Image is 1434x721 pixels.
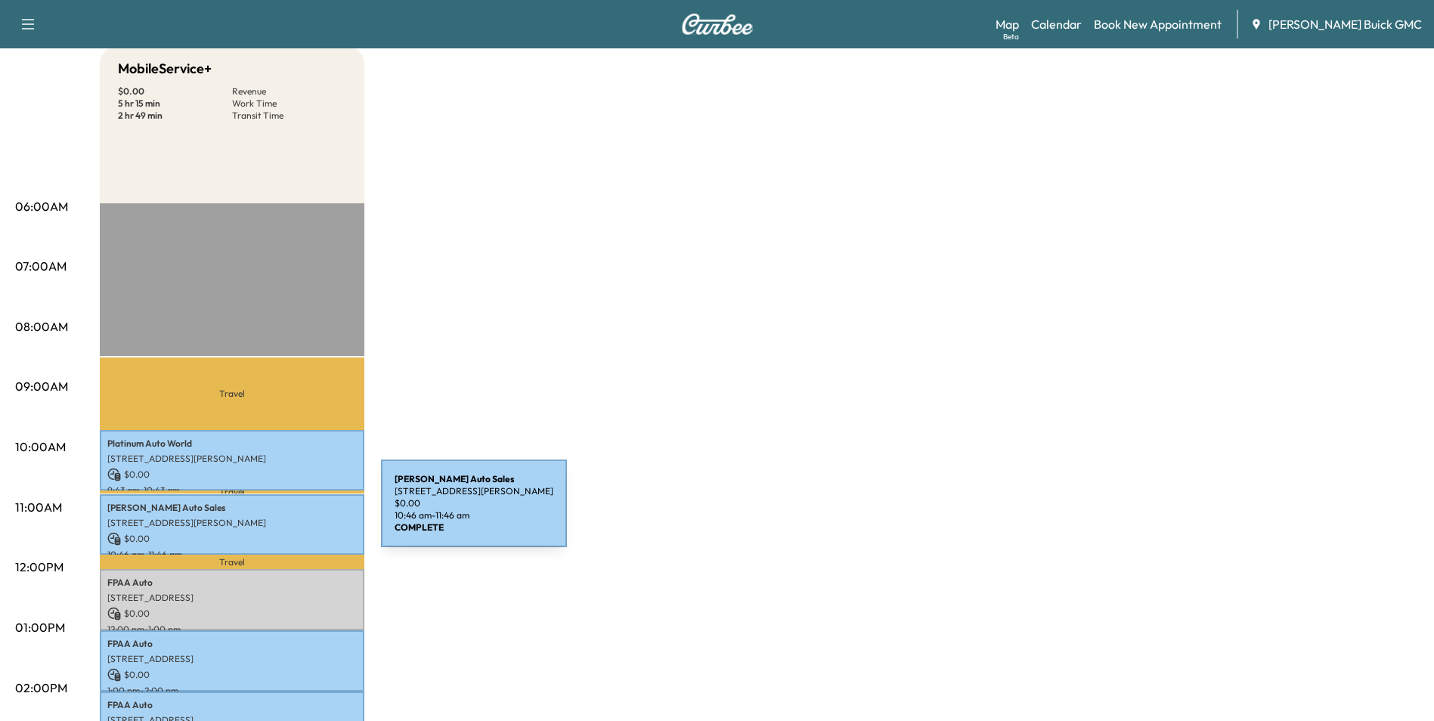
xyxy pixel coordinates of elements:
[232,85,346,97] p: Revenue
[107,624,357,636] p: 12:00 pm - 1:00 pm
[996,15,1019,33] a: MapBeta
[15,438,66,456] p: 10:00AM
[1003,31,1019,42] div: Beta
[118,85,232,97] p: $ 0.00
[118,58,212,79] h5: MobileService+
[681,14,754,35] img: Curbee Logo
[118,110,232,122] p: 2 hr 49 min
[107,517,357,529] p: [STREET_ADDRESS][PERSON_NAME]
[107,699,357,711] p: FPAA Auto
[1268,15,1422,33] span: [PERSON_NAME] Buick GMC
[107,532,357,546] p: $ 0.00
[107,653,357,665] p: [STREET_ADDRESS]
[15,317,68,336] p: 08:00AM
[107,549,357,561] p: 10:46 am - 11:46 am
[100,357,364,430] p: Travel
[107,685,357,697] p: 1:00 pm - 2:00 pm
[15,257,67,275] p: 07:00AM
[107,668,357,682] p: $ 0.00
[107,577,357,589] p: FPAA Auto
[232,110,346,122] p: Transit Time
[107,468,357,481] p: $ 0.00
[15,558,63,576] p: 12:00PM
[107,592,357,604] p: [STREET_ADDRESS]
[100,555,364,569] p: Travel
[15,679,67,697] p: 02:00PM
[107,484,357,497] p: 9:43 am - 10:43 am
[107,607,357,620] p: $ 0.00
[1094,15,1222,33] a: Book New Appointment
[15,377,68,395] p: 09:00AM
[15,618,65,636] p: 01:00PM
[107,502,357,514] p: [PERSON_NAME] Auto Sales
[1031,15,1082,33] a: Calendar
[15,197,68,215] p: 06:00AM
[118,97,232,110] p: 5 hr 15 min
[107,453,357,465] p: [STREET_ADDRESS][PERSON_NAME]
[107,638,357,650] p: FPAA Auto
[232,97,346,110] p: Work Time
[15,498,62,516] p: 11:00AM
[107,438,357,450] p: Platinum Auto World
[100,490,364,494] p: Travel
